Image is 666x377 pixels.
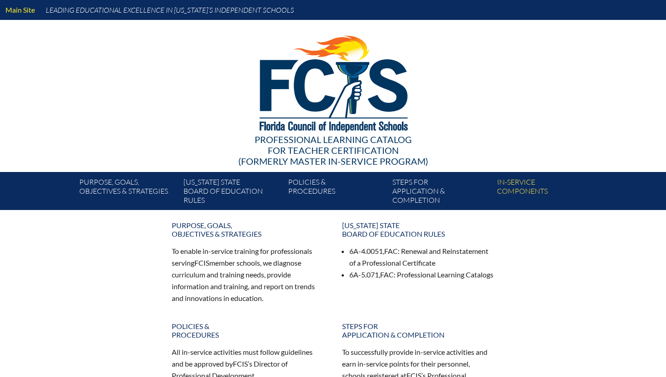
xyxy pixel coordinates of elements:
a: Main Site [2,4,39,16]
li: 6A-4.0051, : Renewal and Reinstatement of a Professional Certificate [349,245,494,269]
a: Steps forapplication & completion [389,176,493,210]
span: FAC [380,270,394,279]
span: FAC [384,247,398,255]
span: FCIS [194,258,209,267]
a: Purpose, goals,objectives & strategies [166,217,329,242]
p: To enable in-service training for professionals serving member schools, we diagnose curriculum an... [172,245,324,304]
li: 6A-5.071, : Professional Learning Catalogs [349,269,494,281]
span: FCIS [233,359,248,368]
a: Policies &Procedures [166,318,329,343]
div: Professional Learning Catalog (formerly Master In-service Program) [72,134,594,167]
a: [US_STATE] StateBoard of Education rules [180,176,284,210]
a: Steps forapplication & completion [337,318,500,343]
span: for Teacher Certification [268,145,399,156]
a: [US_STATE] StateBoard of Education rules [337,217,500,242]
img: FCISlogo221.eps [240,20,427,143]
a: Purpose, goals,objectives & strategies [76,176,180,210]
a: Policies &Procedures [285,176,389,210]
a: In-servicecomponents [493,176,598,210]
